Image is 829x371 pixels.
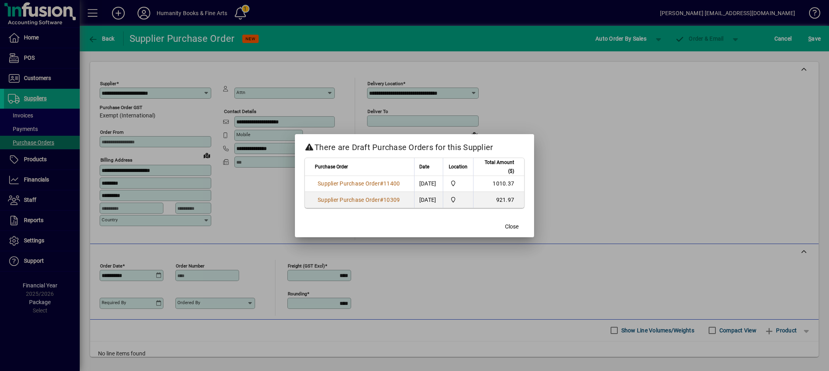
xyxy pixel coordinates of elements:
[315,179,403,188] a: Supplier Purchase Order#11400
[318,197,380,203] span: Supplier Purchase Order
[380,197,383,203] span: #
[449,162,468,171] span: Location
[318,180,380,187] span: Supplier Purchase Order
[383,197,400,203] span: 10309
[380,180,383,187] span: #
[448,195,469,204] span: Humanity Books & Fine Art Supplies
[478,158,514,176] span: Total Amount ($)
[315,162,348,171] span: Purchase Order
[505,223,519,231] span: Close
[419,162,429,171] span: Date
[499,220,525,234] button: Close
[414,192,443,208] td: [DATE]
[473,192,524,208] td: 921.97
[448,179,469,188] span: Humanity Books & Fine Art Supplies
[295,134,534,157] h2: There are Draft Purchase Orders for this Supplier
[473,176,524,192] td: 1010.37
[414,176,443,192] td: [DATE]
[383,180,400,187] span: 11400
[315,195,403,204] a: Supplier Purchase Order#10309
